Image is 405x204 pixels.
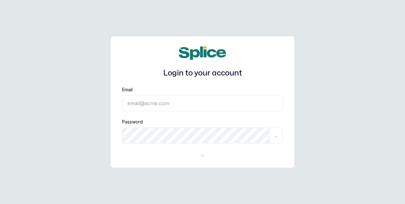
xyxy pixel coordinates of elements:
p: ... [275,132,277,139]
p: ... [201,151,204,158]
label: Email [122,87,133,93]
input: email@acme.com [122,95,283,111]
h1: Login to your account [122,68,283,79]
label: Password [122,119,143,125]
